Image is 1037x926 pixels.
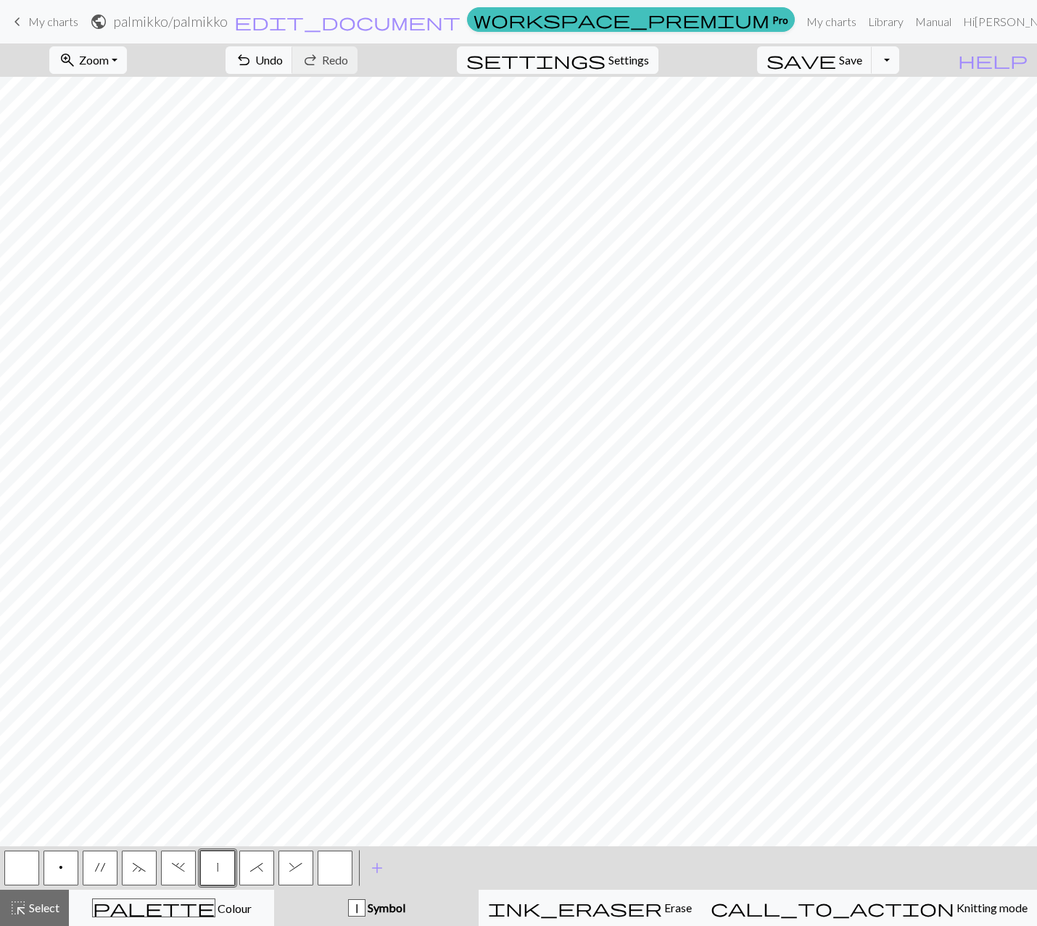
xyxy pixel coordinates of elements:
button: Zoom [49,46,127,74]
span: Undo [255,53,283,67]
h2: palmikko / palmikko [113,13,228,30]
button: p [44,851,78,885]
button: | [200,851,235,885]
span: Zoom [79,53,109,67]
a: Library [862,7,909,36]
button: ' [83,851,117,885]
button: . [161,851,196,885]
span: right part of right 3+ stitch cable, wyib [250,862,263,873]
span: Symbol [365,901,405,914]
span: Save [839,53,862,67]
span: public [90,12,107,32]
button: Knitting mode [701,890,1037,926]
span: 3+ stitch left twist [133,862,146,873]
span: save [767,50,836,70]
a: My charts [801,7,862,36]
span: My charts [28,14,78,28]
span: keyboard_arrow_left [9,12,26,32]
span: Settings [608,51,649,69]
span: highlight_alt [9,898,27,918]
button: SettingsSettings [457,46,658,74]
div: | [349,900,365,917]
span: add [368,858,386,878]
a: Manual [909,7,957,36]
button: | Symbol [274,890,479,926]
span: settings [466,50,606,70]
span: palette [93,898,215,918]
span: Knitting mode [954,901,1028,914]
span: Colour [215,901,252,915]
span: Select [27,901,59,914]
button: ~ [122,851,157,885]
button: Erase [479,890,701,926]
span: cable extra [95,862,105,873]
span: 3+ stitch left twist [172,862,185,873]
button: Undo [226,46,293,74]
button: Save [757,46,872,74]
span: Erase [662,901,692,914]
span: help [958,50,1028,70]
button: & [278,851,313,885]
span: slip stitch [217,862,218,873]
span: undo [235,50,252,70]
a: Pro [467,7,795,32]
span: edit_document [234,12,460,32]
span: left part of right 3+ stitch cable, wyib [289,862,302,873]
span: Purl [59,862,63,873]
span: ink_eraser [488,898,662,918]
span: call_to_action [711,898,954,918]
span: zoom_in [59,50,76,70]
button: Colour [69,890,274,926]
a: My charts [9,9,78,34]
span: workspace_premium [474,9,769,30]
i: Settings [466,51,606,69]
